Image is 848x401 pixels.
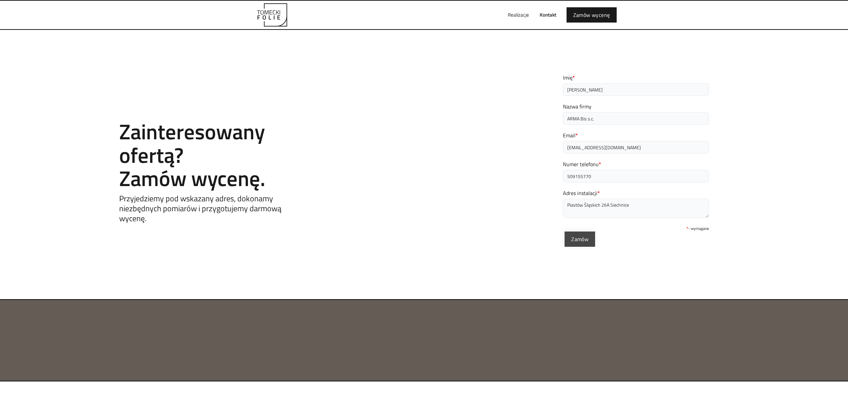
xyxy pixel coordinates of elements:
[563,74,709,248] form: Email Form
[119,193,305,223] h5: Przyjedziemy pod wskazany adres, dokonamy niezbędnych pomiarów i przygotujemy darmową wycenę.
[563,102,709,110] label: Nazwa firmy
[119,106,305,113] h1: Contact
[563,141,709,154] input: Podaj swój adres email
[119,120,305,190] h2: Zainteresowany ofertą? Zamów wycenę.
[563,170,709,182] input: Podaj swój numer telefonu
[563,112,709,125] input: Podaj nazwę firmy (opcjonalnie)
[563,131,709,139] label: Email
[563,83,709,96] input: Podaj swoje imię
[563,74,709,82] label: Imię
[567,7,617,23] a: Zamów wycenę
[563,225,709,233] div: - wymagane
[565,232,595,247] input: Zamów
[563,189,709,197] label: Adres instalacji
[534,4,562,26] a: Kontakt
[502,4,534,26] a: Realizacje
[563,160,709,168] label: Numer telefonu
